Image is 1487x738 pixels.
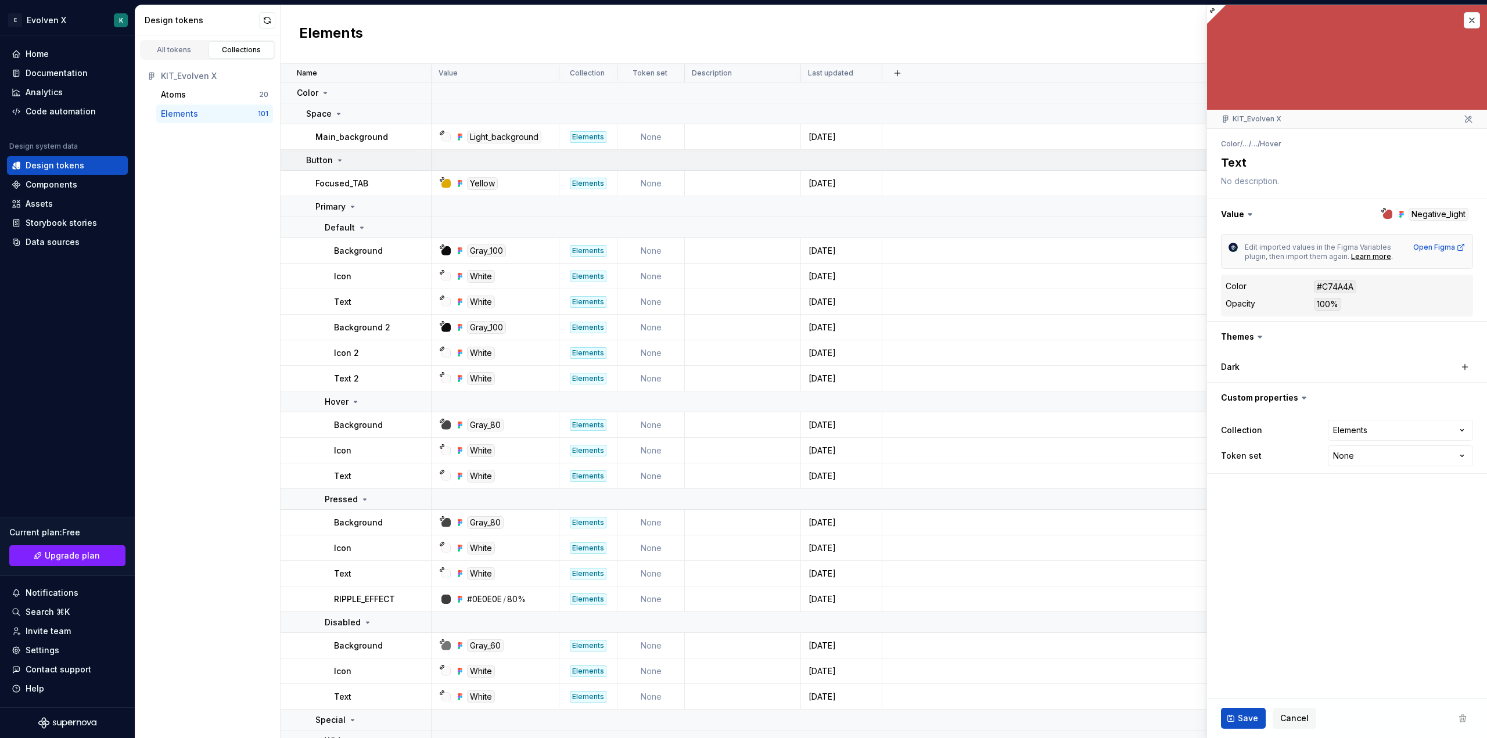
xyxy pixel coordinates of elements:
[570,347,606,359] div: Elements
[334,542,351,554] p: Icon
[467,131,541,143] div: Light_background
[802,347,881,359] div: [DATE]
[617,510,685,535] td: None
[27,15,66,26] div: Evolven X
[617,366,685,391] td: None
[802,271,881,282] div: [DATE]
[213,45,271,55] div: Collections
[467,567,495,580] div: White
[26,48,49,60] div: Home
[1260,139,1281,148] li: Hover
[1351,252,1391,261] div: Learn more
[802,517,881,528] div: [DATE]
[617,238,685,264] td: None
[467,372,495,385] div: White
[145,45,203,55] div: All tokens
[145,15,259,26] div: Design tokens
[570,470,606,482] div: Elements
[26,67,88,79] div: Documentation
[617,684,685,710] td: None
[1251,139,1258,148] li: …
[7,660,128,679] button: Contact support
[1221,139,1240,148] li: Color
[161,89,186,100] div: Atoms
[570,568,606,579] div: Elements
[802,691,881,703] div: [DATE]
[802,419,881,431] div: [DATE]
[7,603,128,621] button: Search ⌘K
[467,639,504,652] div: Gray_60
[570,445,606,456] div: Elements
[1245,243,1393,261] span: Edit imported values in the Figma Variables plugin, then import them again.
[1273,708,1316,729] button: Cancel
[26,87,63,98] div: Analytics
[467,542,495,555] div: White
[467,177,498,190] div: Yellow
[1413,243,1466,252] div: Open Figma
[334,373,359,384] p: Text 2
[26,217,97,229] div: Storybook stories
[306,108,332,120] p: Space
[1314,280,1356,293] div: #C74A4A
[45,550,100,561] span: Upgrade plan
[467,321,506,334] div: Gray_100
[315,201,346,213] p: Primary
[1226,280,1247,292] div: Color
[7,156,128,175] a: Design tokens
[1242,139,1249,148] li: …
[1219,152,1471,173] textarea: Text
[802,296,881,308] div: [DATE]
[1226,298,1255,309] div: Opacity
[802,593,881,605] div: [DATE]
[633,69,667,78] p: Token set
[7,679,128,698] button: Help
[617,438,685,463] td: None
[9,527,125,538] div: Current plan : Free
[325,396,349,408] p: Hover
[617,124,685,150] td: None
[570,665,606,677] div: Elements
[570,517,606,528] div: Elements
[334,271,351,282] p: Icon
[7,233,128,251] a: Data sources
[334,593,395,605] p: RIPPLE_EFFECT
[26,106,96,117] div: Code automation
[692,69,732,78] p: Description
[26,645,59,656] div: Settings
[617,412,685,438] td: None
[439,69,458,78] p: Value
[467,444,495,457] div: White
[156,85,273,104] button: Atoms20
[26,179,77,190] div: Components
[7,641,128,660] a: Settings
[1240,139,1242,148] li: /
[315,131,388,143] p: Main_background
[570,131,606,143] div: Elements
[1280,712,1309,724] span: Cancel
[334,245,383,257] p: Background
[617,633,685,658] td: None
[570,271,606,282] div: Elements
[156,105,273,123] a: Elements101
[808,69,853,78] p: Last updated
[9,545,125,566] a: Upgrade plan
[1314,298,1341,311] div: 100%
[1221,114,1281,124] div: KIT_Evolven X
[617,315,685,340] td: None
[802,568,881,579] div: [DATE]
[7,175,128,194] a: Components
[334,568,351,579] p: Text
[617,561,685,586] td: None
[7,214,128,232] a: Storybook stories
[570,322,606,333] div: Elements
[507,593,526,605] div: 80%
[1221,450,1262,462] label: Token set
[334,640,383,651] p: Background
[258,109,268,118] div: 101
[467,593,502,605] div: #0E0E0E
[119,16,123,25] div: K
[570,640,606,651] div: Elements
[8,13,22,27] div: E
[26,587,78,599] div: Notifications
